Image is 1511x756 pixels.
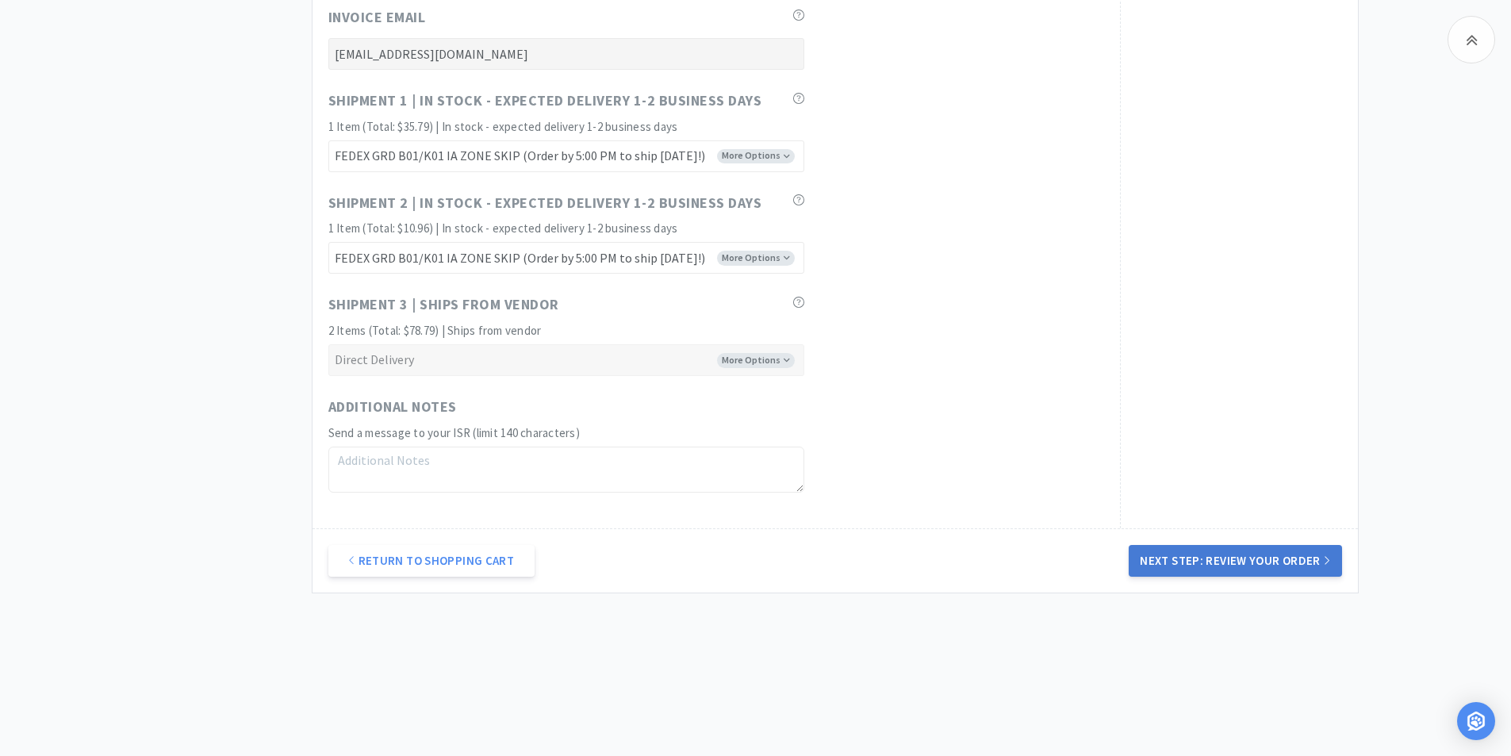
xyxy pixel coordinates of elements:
span: Shipment 3 | Ships from vendor [328,294,559,317]
span: Shipment 1 | In stock - expected delivery 1-2 business days [328,90,762,113]
span: Shipment 2 | In stock - expected delivery 1-2 business days [328,192,762,215]
span: Send a message to your ISR (limit 140 characters) [328,425,580,440]
a: Return to Shopping Cart [328,545,535,577]
span: Invoice Email [328,6,426,29]
div: Open Intercom Messenger [1457,702,1495,740]
button: Next Step: Review Your Order [1129,545,1341,577]
span: Additional Notes [328,396,457,419]
span: 1 Item (Total: $10.96) | In stock - expected delivery 1-2 business days [328,221,678,236]
span: 1 Item (Total: $35.79) | In stock - expected delivery 1-2 business days [328,119,678,134]
span: 2 Items (Total: $78.79) | Ships from vendor [328,323,542,338]
input: Invoice Email [328,38,804,70]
